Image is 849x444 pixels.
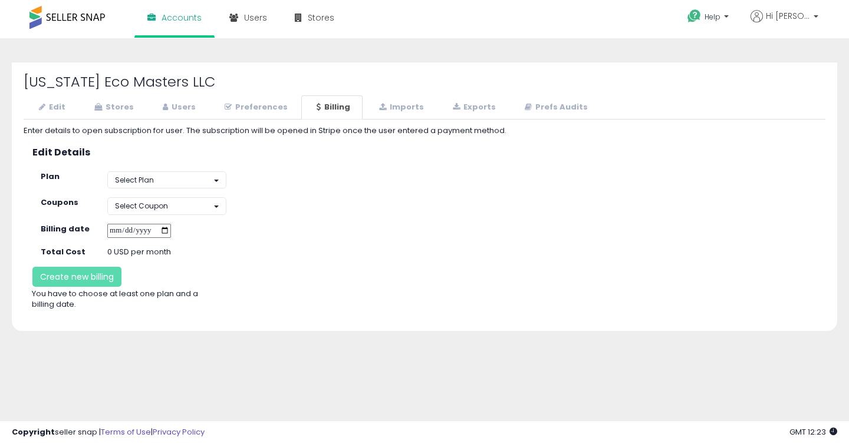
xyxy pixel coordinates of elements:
span: Stores [308,12,334,24]
button: Create new billing [32,267,121,287]
a: Terms of Use [101,426,151,438]
a: Preferences [209,95,300,120]
span: Users [244,12,267,24]
span: Help [705,12,720,22]
a: Exports [437,95,508,120]
strong: Billing date [41,223,90,234]
i: Get Help [687,9,702,24]
button: Select Coupon [107,197,226,214]
strong: Copyright [12,426,55,438]
strong: Total Cost [41,246,85,257]
strong: Plan [41,171,60,182]
div: You have to choose at least one plan and a billing date. [23,289,228,310]
h3: Edit Details [32,147,817,158]
a: Privacy Policy [153,426,205,438]
a: Edit [24,95,78,120]
a: Hi [PERSON_NAME] [751,10,818,37]
span: Accounts [162,12,202,24]
a: Stores [79,95,146,120]
a: Imports [364,95,436,120]
div: Enter details to open subscription for user. The subscription will be opened in Stripe once the u... [24,125,825,137]
h2: [US_STATE] Eco Masters LLC [24,74,825,90]
span: Select Plan [115,175,154,185]
a: Users [147,95,208,120]
a: Billing [301,95,363,120]
span: 2025-09-15 12:23 GMT [789,426,837,438]
div: 0 USD per month [98,247,299,258]
button: Select Plan [107,171,226,188]
strong: Coupons [41,197,78,208]
span: Hi [PERSON_NAME] [766,10,810,22]
div: seller snap | | [12,427,205,438]
span: Select Coupon [115,201,168,211]
a: Prefs Audits [509,95,600,120]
